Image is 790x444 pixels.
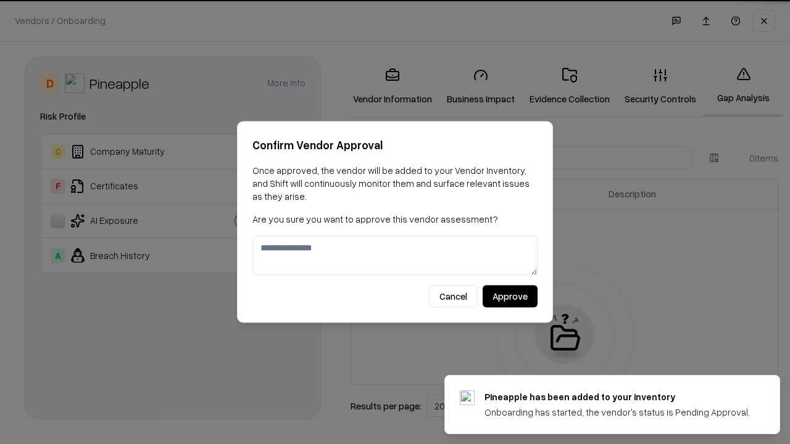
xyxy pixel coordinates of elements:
button: Approve [483,286,538,308]
h2: Confirm Vendor Approval [252,136,538,154]
button: Cancel [429,286,478,308]
p: Once approved, the vendor will be added to your Vendor Inventory, and Shift will continuously mon... [252,164,538,203]
img: pineappleenergy.com [460,390,475,405]
div: Onboarding has started, the vendor's status is Pending Approval. [484,406,750,419]
p: Are you sure you want to approve this vendor assessment? [252,213,538,226]
div: Pineapple has been added to your inventory [484,390,750,403]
